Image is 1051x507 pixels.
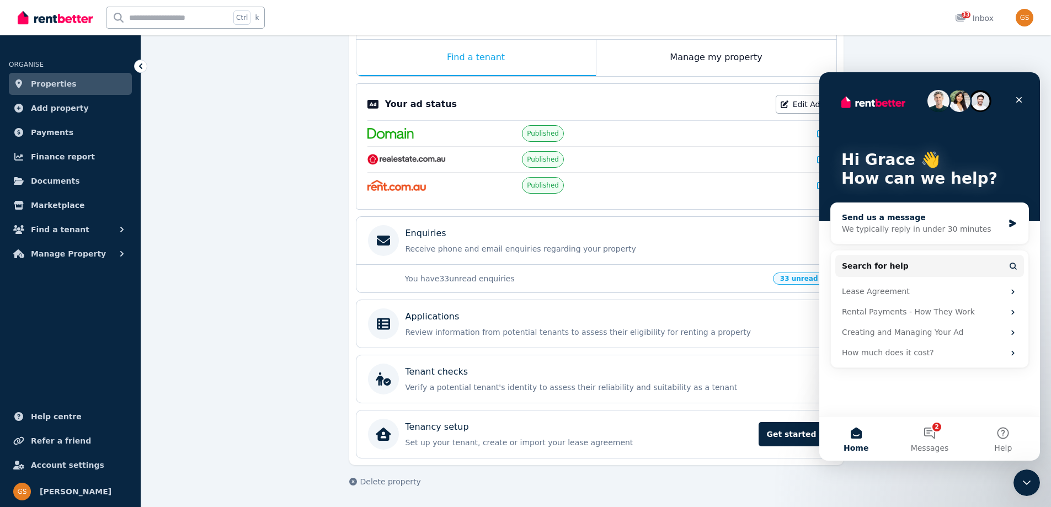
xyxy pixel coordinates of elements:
span: Account settings [31,458,104,472]
a: Add property [9,97,132,119]
p: Your ad status [385,98,457,111]
a: Marketplace [9,194,132,216]
a: EnquiriesReceive phone and email enquiries regarding your property [356,217,836,264]
img: Grace Stevens [13,483,31,500]
span: Documents [31,174,80,188]
img: Rent.com.au [367,180,426,191]
a: Payments [9,121,132,143]
a: Documents [9,170,132,192]
iframe: Intercom live chat [819,72,1040,461]
span: 33 [962,12,970,18]
span: Marketplace [31,199,84,212]
p: You have 33 unread enquiries [405,273,766,284]
span: Published [527,155,559,164]
a: Edit Ad [776,95,825,114]
p: Verify a potential tenant's identity to assess their reliability and suitability as a tenant [406,382,805,393]
span: Published [527,181,559,190]
button: Manage Property [9,243,132,265]
span: Ctrl [233,10,250,25]
span: Find a tenant [31,223,89,236]
span: k [255,13,259,22]
span: Refer a friend [31,434,91,447]
a: Finance report [9,146,132,168]
a: Tenancy setupSet up your tenant, create or import your lease agreementGet started [356,410,836,458]
a: Help centre [9,405,132,428]
button: Find a tenant [9,218,132,241]
p: Tenant checks [406,365,468,378]
a: Account settings [9,454,132,476]
p: Tenancy setup [406,420,469,434]
div: Find a tenant [356,40,596,76]
p: Set up your tenant, create or import your lease agreement [406,437,752,448]
img: Grace Stevens [1016,9,1033,26]
span: 33 unread [773,273,825,285]
img: Domain.com.au [367,128,414,139]
a: Refer a friend [9,430,132,452]
p: Receive phone and email enquiries regarding your property [406,243,805,254]
span: Delete property [360,476,421,487]
span: Manage Property [31,247,106,260]
a: Properties [9,73,132,95]
p: Review information from potential tenants to assess their eligibility for renting a property [406,327,805,338]
span: ORGANISE [9,61,44,68]
button: Delete property [349,476,421,487]
span: Add property [31,102,89,115]
img: RentBetter [18,9,93,26]
a: Tenant checksVerify a potential tenant's identity to assess their reliability and suitability as ... [356,355,836,403]
p: Applications [406,310,460,323]
span: Finance report [31,150,95,163]
a: ApplicationsReview information from potential tenants to assess their eligibility for renting a p... [356,300,836,348]
span: Properties [31,77,77,90]
iframe: Intercom live chat [1013,469,1040,496]
div: Manage my property [596,40,836,76]
span: Help centre [31,410,82,423]
span: [PERSON_NAME] [40,485,111,498]
span: Get started [759,422,825,446]
span: Published [527,129,559,138]
p: Enquiries [406,227,446,240]
img: RealEstate.com.au [367,154,446,165]
span: Payments [31,126,73,139]
div: Inbox [955,13,994,24]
